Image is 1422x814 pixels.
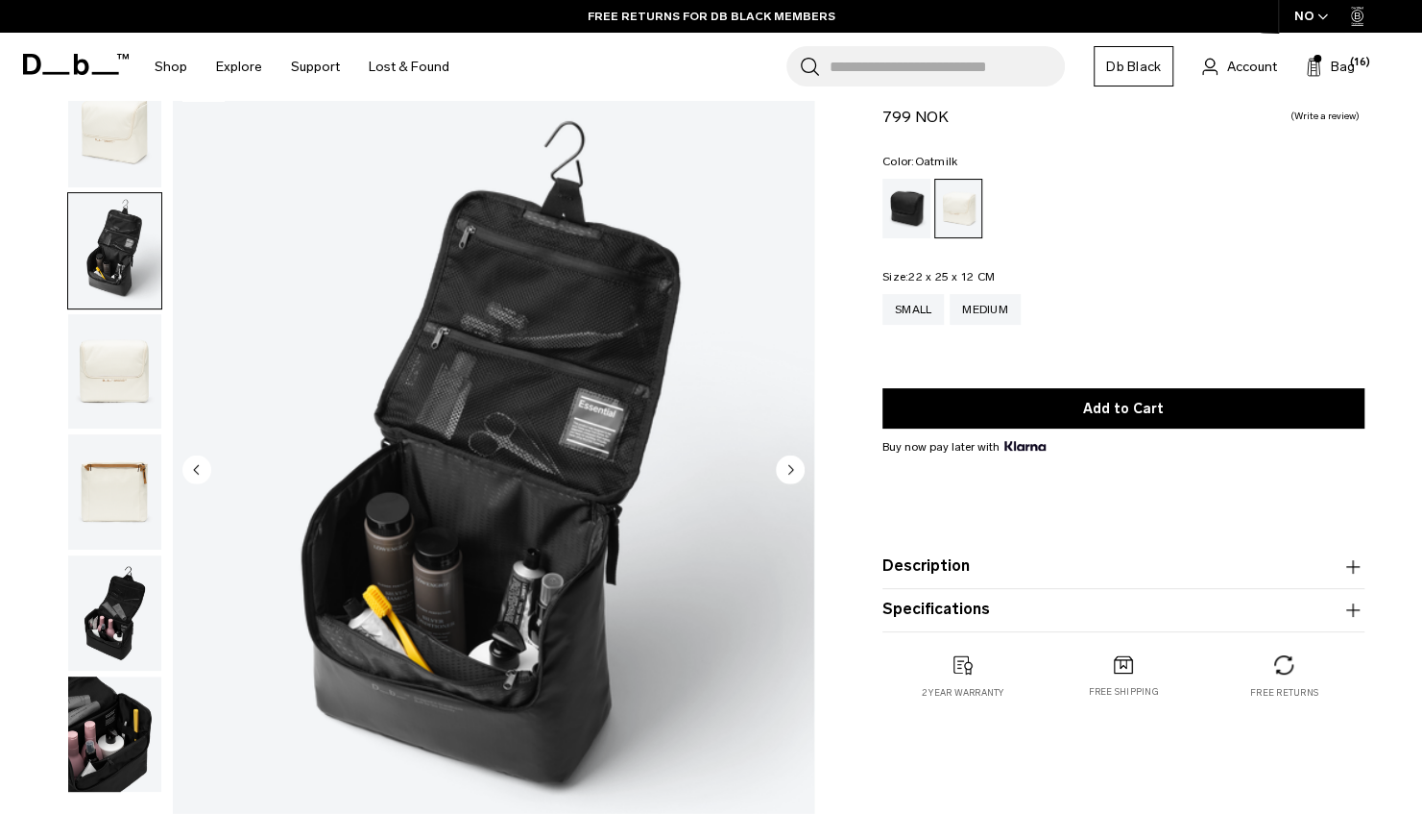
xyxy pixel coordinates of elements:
button: Bag (16) [1306,55,1355,78]
p: Free shipping [1088,685,1158,699]
a: Oatmilk [934,179,982,238]
nav: Main Navigation [140,33,464,101]
img: Essential Washbag M Oatmilk [68,677,161,792]
span: 22 x 25 x 12 CM [908,270,995,284]
a: FREE RETURNS FOR DB BLACK MEMBERS [588,8,835,25]
img: Essential Washbag M Oatmilk [68,314,161,430]
a: Shop [155,33,187,101]
span: Account [1227,57,1277,77]
legend: Size: [882,271,995,283]
button: Essential Washbag M Oatmilk [67,433,162,551]
button: Essential Washbag M Oatmilk [67,71,162,188]
span: Oatmilk [914,155,957,168]
img: Essential Washbag M Oatmilk [68,434,161,550]
a: Lost & Found [369,33,449,101]
button: Previous slide [182,456,211,488]
a: Support [291,33,340,101]
a: Black Out [882,179,930,238]
a: Medium [950,294,1021,325]
span: Bag [1331,57,1355,77]
button: Specifications [882,599,1364,622]
button: Essential Washbag M Oatmilk [67,313,162,431]
span: Buy now pay later with [882,438,1046,456]
a: Db Black [1094,46,1173,86]
button: Essential Washbag M Oatmilk [67,192,162,309]
img: Essential Washbag M Oatmilk [68,555,161,671]
span: 799 NOK [882,108,949,126]
legend: Color: [882,156,957,167]
button: Description [882,555,1364,579]
img: {"height" => 20, "alt" => "Klarna"} [1004,441,1046,451]
button: Essential Washbag M Oatmilk [67,555,162,672]
span: (16) [1350,55,1370,71]
p: Free returns [1250,686,1318,700]
a: Small [882,294,944,325]
button: Essential Washbag M Oatmilk [67,676,162,793]
a: Account [1202,55,1277,78]
a: Write a review [1290,111,1360,121]
p: 2 year warranty [922,686,1004,700]
img: Essential Washbag M Oatmilk [68,193,161,308]
button: Next slide [776,456,805,488]
button: Add to Cart [882,388,1364,429]
img: Essential Washbag M Oatmilk [68,72,161,187]
a: Explore [216,33,262,101]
